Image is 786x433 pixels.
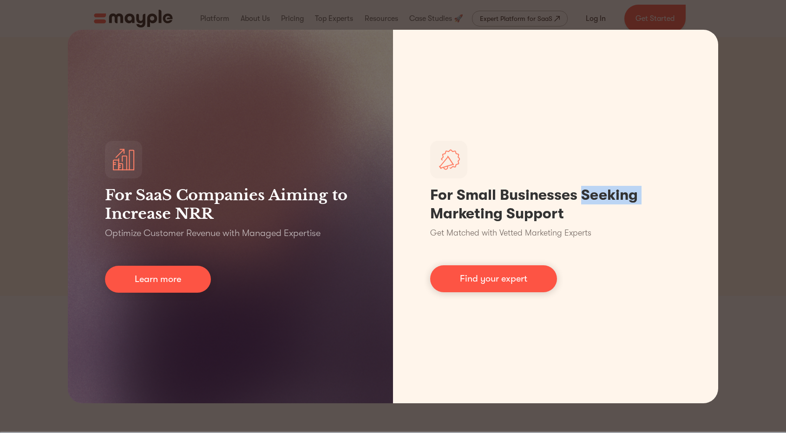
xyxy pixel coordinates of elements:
[105,186,356,223] h3: For SaaS Companies Aiming to Increase NRR
[105,266,211,293] a: Learn more
[105,227,321,240] p: Optimize Customer Revenue with Managed Expertise
[430,265,557,292] a: Find your expert
[430,186,681,223] h1: For Small Businesses Seeking Marketing Support
[430,227,591,239] p: Get Matched with Vetted Marketing Experts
